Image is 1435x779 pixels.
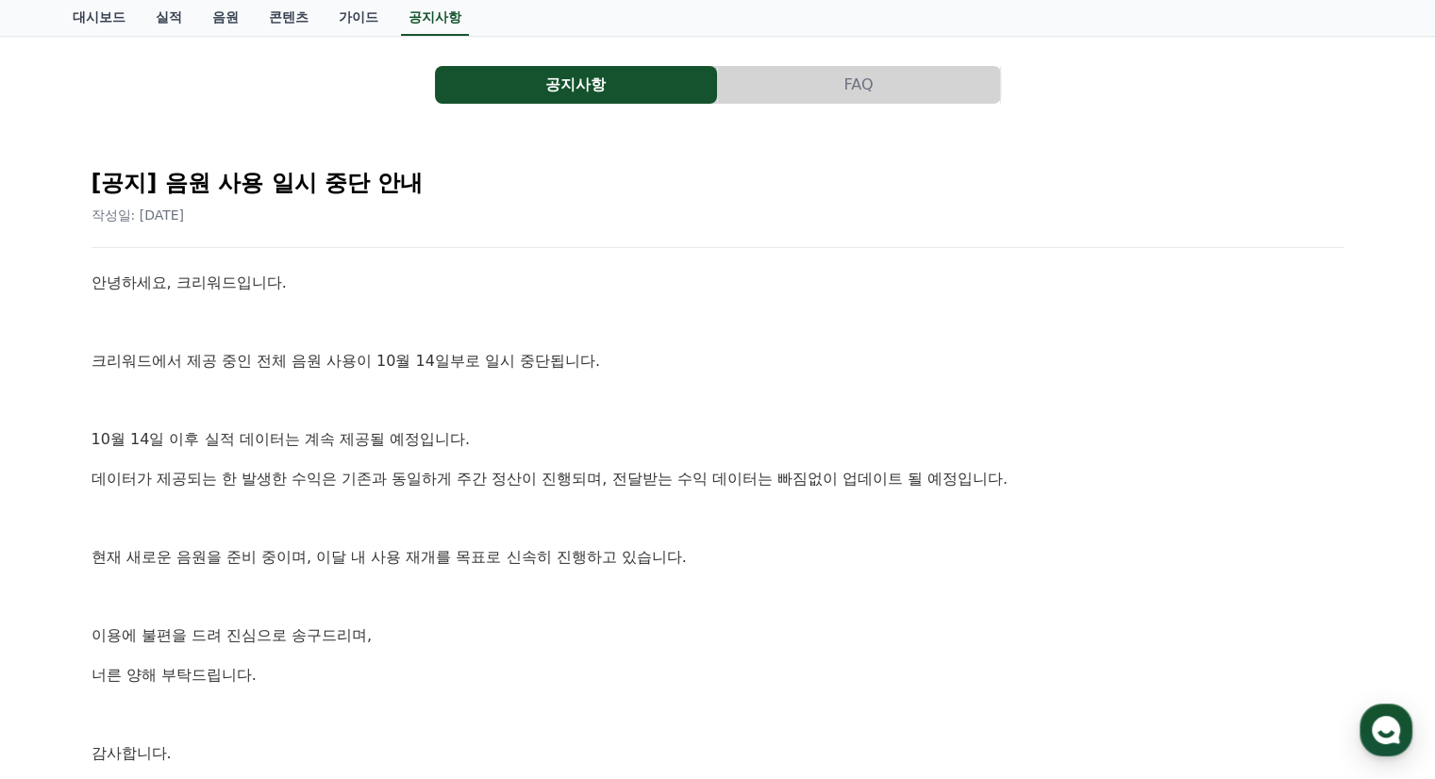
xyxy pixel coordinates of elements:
[718,66,1001,104] a: FAQ
[92,168,1344,198] h2: [공지] 음원 사용 일시 중단 안내
[173,627,195,642] span: 대화
[92,663,1344,688] p: 너른 양해 부탁드립니다.
[435,66,718,104] a: 공지사항
[292,626,314,641] span: 설정
[718,66,1000,104] button: FAQ
[125,598,243,645] a: 대화
[92,741,1344,766] p: 감사합니다.
[92,467,1344,491] p: 데이터가 제공되는 한 발생한 수익은 기존과 동일하게 주간 정산이 진행되며, 전달받는 수익 데이터는 빠짐없이 업데이트 될 예정입니다.
[435,66,717,104] button: 공지사항
[243,598,362,645] a: 설정
[92,271,1344,295] p: 안녕하세요, 크리워드입니다.
[6,598,125,645] a: 홈
[92,623,1344,648] p: 이용에 불편을 드려 진심으로 송구드리며,
[92,207,185,223] span: 작성일: [DATE]
[92,349,1344,373] p: 크리워드에서 제공 중인 전체 음원 사용이 10월 14일부로 일시 중단됩니다.
[92,427,1344,452] p: 10월 14일 이후 실적 데이터는 계속 제공될 예정입니다.
[59,626,71,641] span: 홈
[92,545,1344,570] p: 현재 새로운 음원을 준비 중이며, 이달 내 사용 재개를 목표로 신속히 진행하고 있습니다.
